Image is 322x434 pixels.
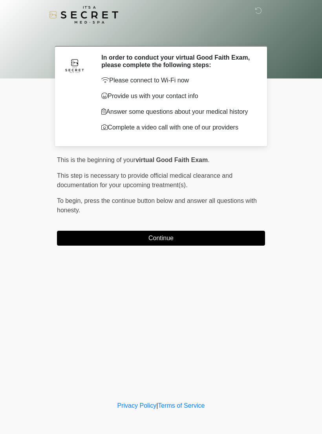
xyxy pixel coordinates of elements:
[57,231,265,246] button: Continue
[208,157,209,163] span: .
[57,197,84,204] span: To begin,
[135,157,208,163] strong: virtual Good Faith Exam
[117,402,157,409] a: Privacy Policy
[101,76,253,85] p: Please connect to Wi-Fi now
[57,157,135,163] span: This is the beginning of your
[57,197,257,213] span: press the continue button below and answer all questions with honesty.
[101,107,253,117] p: Answer some questions about your medical history
[57,172,232,188] span: This step is necessary to provide official medical clearance and documentation for your upcoming ...
[51,28,271,43] h1: ‎ ‎
[63,54,86,77] img: Agent Avatar
[49,6,118,24] img: It's A Secret Med Spa Logo
[156,402,158,409] a: |
[158,402,205,409] a: Terms of Service
[101,123,253,132] p: Complete a video call with one of our providers
[101,91,253,101] p: Provide us with your contact info
[101,54,253,69] h2: In order to conduct your virtual Good Faith Exam, please complete the following steps:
